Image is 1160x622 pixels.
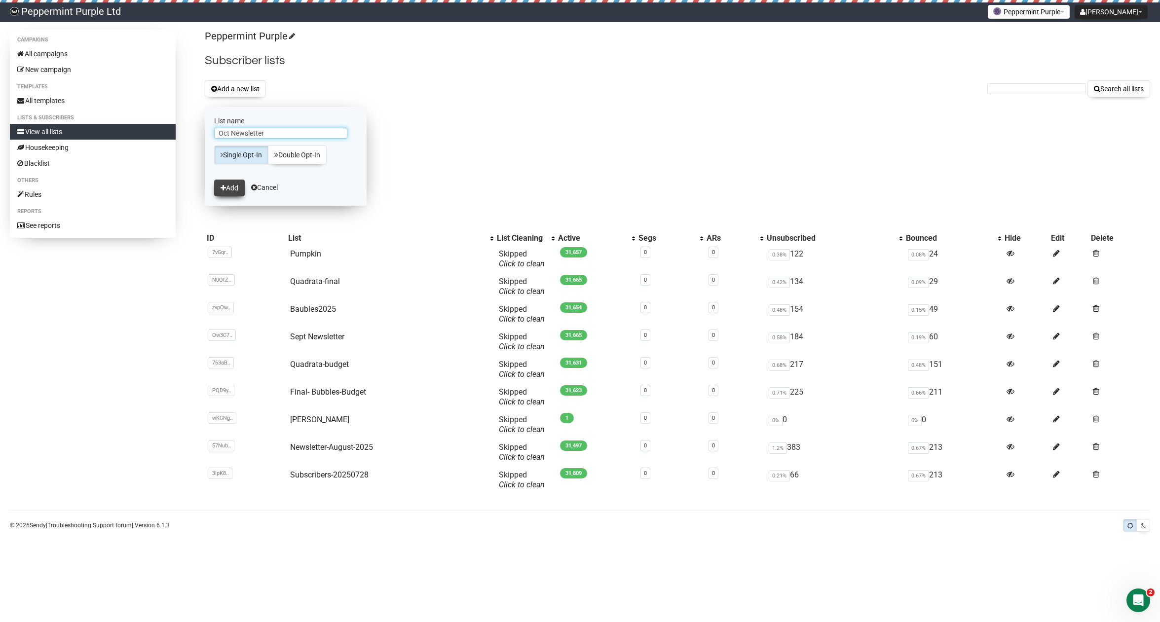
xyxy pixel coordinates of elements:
[560,302,587,313] span: 31,654
[560,247,587,257] span: 31,657
[205,30,294,42] a: Peppermint Purple
[769,360,790,371] span: 0.68%
[908,277,929,288] span: 0.09%
[712,304,715,311] a: 0
[712,470,715,476] a: 0
[765,328,904,356] td: 184
[214,146,268,164] a: Single Opt-In
[1075,5,1148,19] button: [PERSON_NAME]
[290,415,349,424] a: [PERSON_NAME]
[904,273,1003,300] td: 29
[712,442,715,449] a: 0
[765,273,904,300] td: 134
[30,522,46,529] a: Sendy
[10,186,176,202] a: Rules
[769,387,790,399] span: 0.71%
[499,342,545,351] a: Click to clean
[499,304,545,324] span: Skipped
[712,360,715,366] a: 0
[712,249,715,256] a: 0
[712,277,715,283] a: 0
[560,330,587,340] span: 31,665
[644,332,647,338] a: 0
[767,233,895,243] div: Unsubscribed
[705,231,765,245] th: ARs: No sort applied, activate to apply an ascending sort
[1147,588,1155,596] span: 2
[904,300,1003,328] td: 49
[908,442,929,454] span: 0.67%
[10,124,176,140] a: View all lists
[499,397,545,406] a: Click to clean
[10,34,176,46] li: Campaigns
[499,332,545,351] span: Skipped
[644,360,647,366] a: 0
[560,440,587,451] span: 31,497
[209,412,236,424] span: wKCNg..
[209,302,234,313] span: zvpOw..
[908,387,929,399] span: 0.66%
[769,470,790,481] span: 0.21%
[10,520,170,531] p: © 2025 | | | Version 6.1.3
[560,413,574,423] span: 1
[560,358,587,368] span: 31,631
[499,287,545,296] a: Click to clean
[290,304,336,314] a: Baubles2025
[769,304,790,316] span: 0.48%
[499,314,545,324] a: Click to clean
[499,452,545,462] a: Click to clean
[988,5,1070,19] button: Peppermint Purple
[209,247,232,258] span: 7vGqr..
[644,442,647,449] a: 0
[10,62,176,77] a: New campaign
[10,46,176,62] a: All campaigns
[209,440,234,451] span: 57Nub..
[908,360,929,371] span: 0.48%
[707,233,755,243] div: ARs
[495,231,556,245] th: List Cleaning: No sort applied, activate to apply an ascending sort
[214,128,347,139] input: The name of your new list
[10,7,19,16] img: 8e84c496d3b51a6c2b78e42e4056443a
[1051,233,1086,243] div: Edit
[251,183,278,191] a: Cancel
[765,411,904,439] td: 0
[214,180,245,196] button: Add
[499,277,545,296] span: Skipped
[908,415,922,426] span: 0%
[209,274,235,286] span: N0QtZ..
[644,304,647,311] a: 0
[205,80,266,97] button: Add a new list
[10,206,176,218] li: Reports
[290,332,344,341] a: Sept Newsletter
[904,356,1003,383] td: 151
[908,332,929,343] span: 0.19%
[904,245,1003,273] td: 24
[712,387,715,394] a: 0
[904,411,1003,439] td: 0
[765,300,904,328] td: 154
[290,470,369,479] a: Subscribers-20250728
[644,470,647,476] a: 0
[560,385,587,396] span: 31,623
[636,231,705,245] th: Segs: No sort applied, activate to apply an ascending sort
[769,332,790,343] span: 0.58%
[499,442,545,462] span: Skipped
[288,233,485,243] div: List
[499,387,545,406] span: Skipped
[10,81,176,93] li: Templates
[499,425,545,434] a: Click to clean
[290,387,366,397] a: Final- Bubbles-Budget
[1126,588,1150,612] iframe: Intercom live chat
[765,439,904,466] td: 383
[644,415,647,421] a: 0
[769,249,790,260] span: 0.38%
[904,383,1003,411] td: 211
[499,259,545,268] a: Click to clean
[214,116,357,125] label: List name
[904,439,1003,466] td: 213
[497,233,546,243] div: List Cleaning
[769,442,787,454] span: 1.2%
[644,387,647,394] a: 0
[209,468,232,479] span: 3IpK8..
[93,522,132,529] a: Support forum
[765,231,904,245] th: Unsubscribed: No sort applied, activate to apply an ascending sort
